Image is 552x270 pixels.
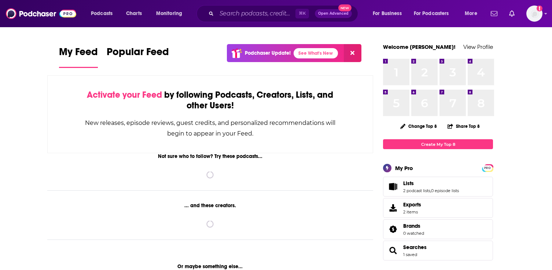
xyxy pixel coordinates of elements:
[107,46,169,68] a: Popular Feed
[315,9,352,18] button: Open AdvancedNew
[414,8,449,19] span: For Podcasters
[383,198,493,218] a: Exports
[430,188,431,193] span: ,
[403,201,421,208] span: Exports
[386,181,400,192] a: Lists
[383,177,493,197] span: Lists
[47,263,373,270] div: Or maybe something else...
[403,231,424,236] a: 0 watched
[383,241,493,260] span: Searches
[203,5,365,22] div: Search podcasts, credits, & more...
[395,165,413,172] div: My Pro
[86,8,122,19] button: open menu
[447,119,480,133] button: Share Top 8
[47,153,373,159] div: Not sure who to follow? Try these podcasts...
[396,122,441,131] button: Change Top 8
[431,188,459,193] a: 0 episode lists
[156,8,182,19] span: Monitoring
[463,43,493,50] a: View Profile
[151,8,192,19] button: open menu
[217,8,295,19] input: Search podcasts, credits, & more...
[483,165,492,170] a: PRO
[403,223,420,229] span: Brands
[526,6,542,22] button: Show profile menu
[506,7,518,20] a: Show notifications dropdown
[386,224,400,234] a: Brands
[526,6,542,22] img: User Profile
[383,219,493,239] span: Brands
[403,180,414,187] span: Lists
[107,46,169,62] span: Popular Feed
[483,165,492,171] span: PRO
[84,118,336,139] div: New releases, episode reviews, guest credits, and personalized recommendations will begin to appe...
[47,202,373,209] div: ... and these creators.
[87,89,162,100] span: Activate your Feed
[537,6,542,11] svg: Add a profile image
[368,8,411,19] button: open menu
[465,8,477,19] span: More
[59,46,98,68] a: My Feed
[403,244,427,251] a: Searches
[403,223,424,229] a: Brands
[295,9,309,18] span: ⌘ K
[460,8,486,19] button: open menu
[386,203,400,213] span: Exports
[526,6,542,22] span: Logged in as gussent
[338,4,352,11] span: New
[245,50,291,56] p: Podchaser Update!
[488,7,500,20] a: Show notifications dropdown
[386,245,400,256] a: Searches
[403,209,421,215] span: 2 items
[59,46,98,62] span: My Feed
[373,8,402,19] span: For Business
[318,12,349,15] span: Open Advanced
[121,8,146,19] a: Charts
[383,43,456,50] a: Welcome [PERSON_NAME]!
[294,48,338,58] a: See What's New
[403,252,417,257] a: 1 saved
[403,180,459,187] a: Lists
[126,8,142,19] span: Charts
[91,8,113,19] span: Podcasts
[6,7,76,21] img: Podchaser - Follow, Share and Rate Podcasts
[84,90,336,111] div: by following Podcasts, Creators, Lists, and other Users!
[409,8,460,19] button: open menu
[403,188,430,193] a: 2 podcast lists
[383,139,493,149] a: Create My Top 8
